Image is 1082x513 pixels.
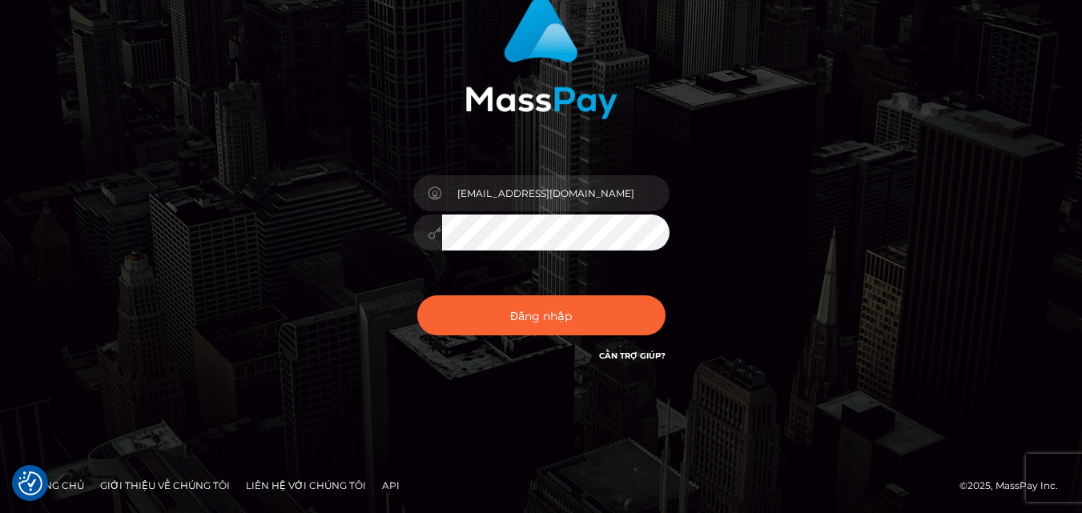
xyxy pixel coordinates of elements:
[959,479,967,491] font: ©
[442,175,670,211] input: Tên người dùng...
[246,479,366,491] font: Liên hệ với chúng tôi
[18,471,42,495] button: Tùy chọn đồng ý
[599,351,666,361] a: Cần trợ giúp?
[510,308,572,323] font: Đăng nhập
[18,473,91,498] a: Trang chủ
[967,479,1058,491] font: 2025, MassPay Inc.
[100,479,230,491] font: Giới thiệu về chúng tôi
[376,473,406,498] a: API
[94,473,236,498] a: Giới thiệu về chúng tôi
[18,471,42,495] img: Nút đồng ý xem lại
[417,295,666,335] button: Đăng nhập
[24,479,84,491] font: Trang chủ
[382,479,400,491] font: API
[239,473,372,498] a: Liên hệ với chúng tôi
